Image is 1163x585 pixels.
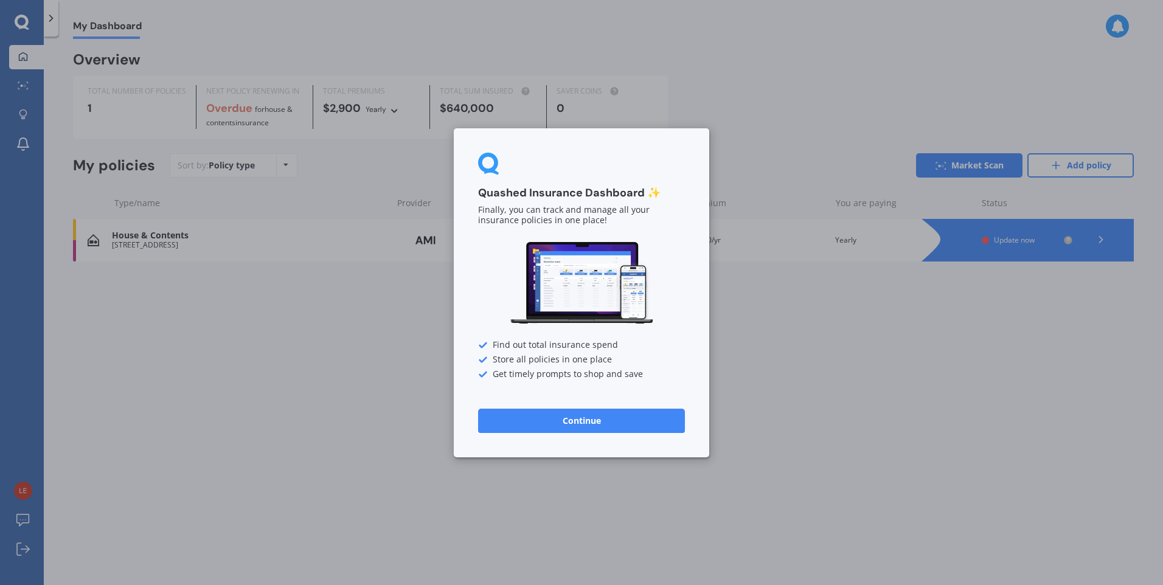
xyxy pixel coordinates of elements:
[478,369,685,379] div: Get timely prompts to shop and save
[478,408,685,432] button: Continue
[509,240,654,326] img: Dashboard
[478,355,685,364] div: Store all policies in one place
[478,340,685,350] div: Find out total insurance spend
[478,186,685,200] h3: Quashed Insurance Dashboard ✨
[478,205,685,226] p: Finally, you can track and manage all your insurance policies in one place!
